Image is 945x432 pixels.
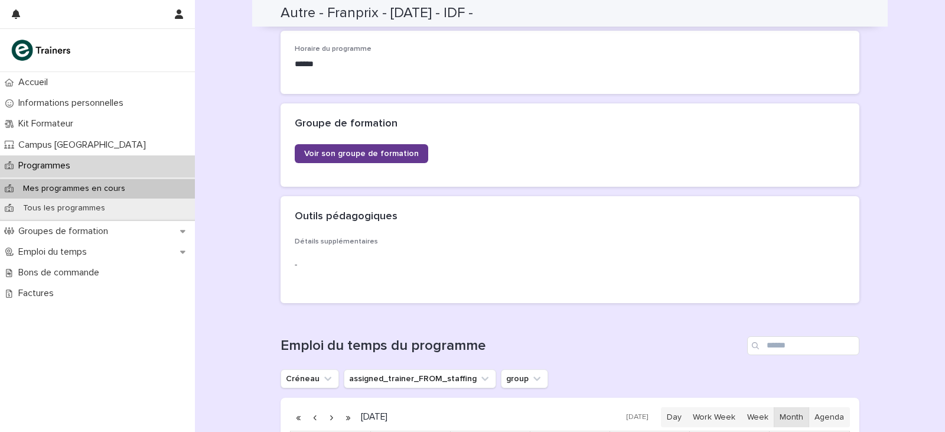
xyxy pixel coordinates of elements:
[295,238,378,245] span: Détails supplémentaires
[295,144,428,163] a: Voir son groupe de formation
[295,210,397,223] h2: Outils pédagogiques
[14,288,63,299] p: Factures
[9,38,74,62] img: K0CqGN7SDeD6s4JG8KQk
[295,46,372,53] span: Horaire du programme
[621,409,654,426] button: [DATE]
[14,267,109,278] p: Bons de commande
[14,184,135,194] p: Mes programmes en cours
[304,150,419,158] span: Voir son groupe de formation
[356,412,387,421] h2: [DATE]
[14,98,133,109] p: Informations personnelles
[323,408,340,427] button: Next month
[340,408,356,427] button: Next year
[290,408,307,427] button: Previous year
[747,336,859,355] input: Search
[809,407,850,427] button: Agenda
[344,369,496,388] button: assigned_trainer_FROM_staffing
[14,203,115,213] p: Tous les programmes
[281,337,742,355] h1: Emploi du temps du programme
[295,259,845,271] p: -
[14,160,80,171] p: Programmes
[687,407,741,427] button: Work Week
[14,77,57,88] p: Accueil
[307,408,323,427] button: Previous month
[295,118,397,131] h2: Groupe de formation
[741,407,774,427] button: Week
[281,5,473,22] h2: Autre - Franprix - [DATE] - IDF -
[14,118,83,129] p: Kit Formateur
[501,369,548,388] button: group
[774,407,809,427] button: Month
[14,226,118,237] p: Groupes de formation
[281,369,339,388] button: Créneau
[14,139,155,151] p: Campus [GEOGRAPHIC_DATA]
[661,407,687,427] button: Day
[14,246,96,258] p: Emploi du temps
